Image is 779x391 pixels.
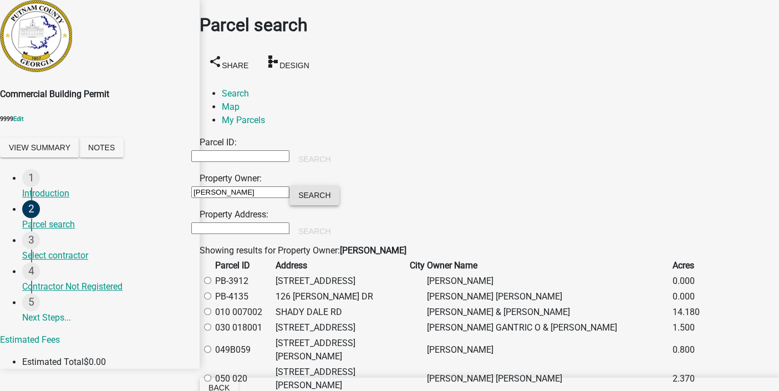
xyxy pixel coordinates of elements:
div: 2 [22,200,40,218]
th: Acres [672,258,705,273]
td: 0.800 [672,336,705,364]
td: 0.000 [672,290,705,304]
span: Estimated Total [22,357,84,367]
td: SHADY DALE RD [275,305,408,319]
th: Owner Name [426,258,671,273]
a: My Parcels [222,115,265,125]
div: Parcel search [22,218,191,231]
button: schemaDesign [257,50,318,75]
h1: Parcel search [200,12,779,38]
td: [PERSON_NAME] [PERSON_NAME] [426,290,671,304]
span: Share [222,60,248,69]
strong: [PERSON_NAME] [340,245,406,256]
th: Address [275,258,408,273]
div: Showing results for Property Owner: [200,244,779,257]
td: [PERSON_NAME] [426,336,671,364]
th: Parcel ID [215,258,274,273]
td: PB-3912 [215,274,274,288]
div: 3 [22,231,40,249]
td: [STREET_ADDRESS] [275,274,408,288]
td: 010 007002 [215,305,274,319]
td: 1.500 [672,321,705,335]
i: schema [266,54,279,68]
button: Search [289,149,339,169]
span: Design [279,60,309,69]
i: share [208,54,222,68]
td: [STREET_ADDRESS][PERSON_NAME] [275,336,408,364]
div: 4 [22,262,40,280]
td: 049B059 [215,336,274,364]
div: 1 [22,169,40,187]
td: [STREET_ADDRESS] [275,321,408,335]
td: 030 018001 [215,321,274,335]
a: Edit [13,115,24,123]
a: Search [222,88,249,99]
button: Search [289,185,339,205]
button: Search [289,221,339,241]
div: Introduction [22,187,191,200]
td: [PERSON_NAME] & [PERSON_NAME] [426,305,671,319]
td: [PERSON_NAME] GANTRIC O & [PERSON_NAME] [426,321,671,335]
label: Property Owner: [200,173,262,184]
div: 5 [22,293,40,311]
td: PB-4135 [215,290,274,304]
div: Contractor Not Registered [22,280,191,293]
th: City [409,258,425,273]
td: 126 [PERSON_NAME] DR [275,290,408,304]
wm-modal-confirm: Notes [79,143,124,154]
td: [PERSON_NAME] [426,274,671,288]
td: 0.000 [672,274,705,288]
td: 14.180 [672,305,705,319]
label: Property Address: [200,209,268,220]
span: $0.00 [84,357,106,367]
div: Select contractor [22,249,191,262]
wm-modal-confirm: Edit Application Number [13,115,24,123]
button: shareShare [200,50,257,75]
label: Parcel ID: [200,137,237,148]
a: Next Steps... [22,293,200,330]
button: Notes [79,138,124,158]
a: Map [222,101,240,112]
